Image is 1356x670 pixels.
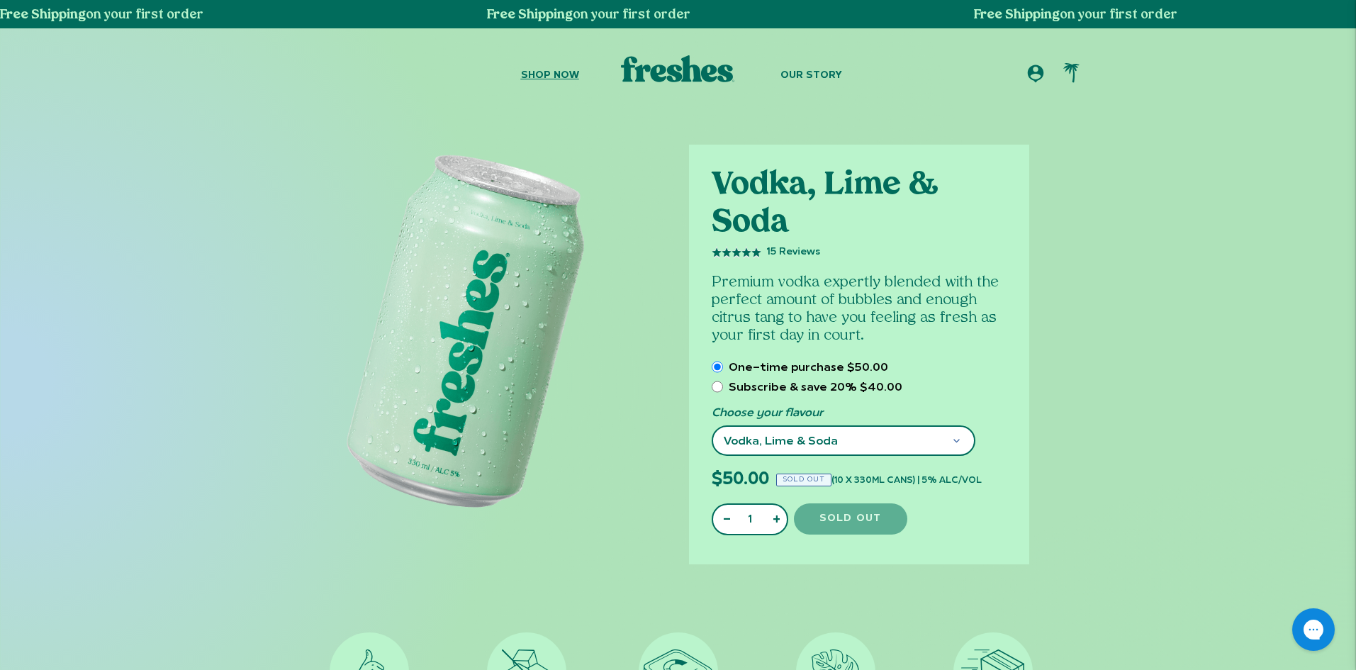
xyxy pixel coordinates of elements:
[712,471,769,488] span: $50.00
[794,503,907,535] button: Sold out
[729,362,847,374] span: One-time purchase
[915,476,921,485] span: |
[783,476,825,484] span: Sold out
[712,274,1007,345] div: Page 4
[819,513,881,524] span: Sold out
[1285,603,1342,656] iframe: Gorgias live chat messenger
[847,362,888,374] span: original price
[712,276,999,343] span: Premium vodka expertly blended with the perfect amount of bubbles and enough citrus tang to have ...
[715,510,736,531] span: -
[780,68,842,83] a: Our Story
[521,68,579,83] a: Shop Now
[764,510,785,531] span: +
[766,247,820,257] span: 15 Reviews
[780,70,842,82] span: Our Story
[712,167,1007,242] h1: Vodka, Lime & Soda
[831,474,982,487] span: (10 x 330ml cans) 5% alc/vol
[521,70,579,82] span: Shop Now
[729,382,830,393] span: Subscribe & save
[712,405,975,422] p: Choose your flavour
[830,382,860,393] span: 20%
[973,9,1058,21] strong: Free Shipping
[325,145,607,520] img: Freshes | Vodka, Lime & Soda
[486,9,571,21] strong: Free Shipping
[860,382,902,393] span: recurring price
